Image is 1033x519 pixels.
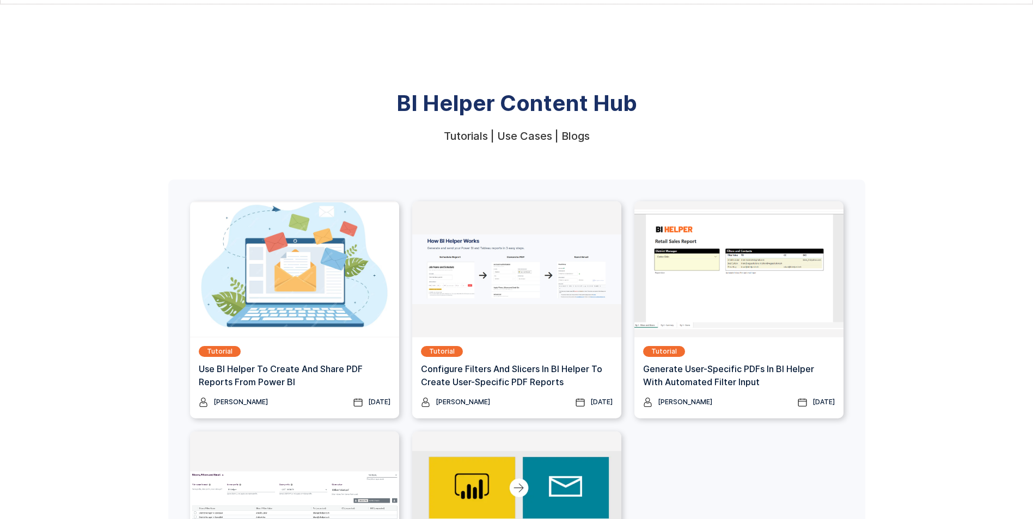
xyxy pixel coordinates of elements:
div: [PERSON_NAME] [436,397,490,407]
div: [PERSON_NAME] [213,397,268,407]
div: [DATE] [368,397,390,407]
a: TutorialConfigure Filters And Slicers In BI Helper To Create User-Specific PDF Reports[PERSON_NAM... [412,201,621,418]
div: [DATE] [590,397,613,407]
div: [DATE] [812,397,835,407]
h3: Use BI Helper To Create And Share PDF Reports From Power BI [199,362,390,388]
strong: BI Helper Content Hub [396,90,637,116]
h3: Generate User-specific PDFs In BI Helper with Automated Filter Input [643,362,835,388]
a: TutorialUse BI Helper To Create And Share PDF Reports From Power BI[PERSON_NAME][DATE] [190,201,399,418]
div: [PERSON_NAME] [658,397,712,407]
div: Tutorial [429,346,455,357]
div: Tutorial [207,346,233,357]
h3: Configure Filters And Slicers In BI Helper To Create User-Specific PDF Reports [421,362,613,388]
div: Tutorial [651,346,677,357]
a: TutorialGenerate User-specific PDFs In BI Helper with Automated Filter Input[PERSON_NAME][DATE] [634,201,843,418]
div: Tutorials | Use Cases | Blogs [444,131,590,141]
